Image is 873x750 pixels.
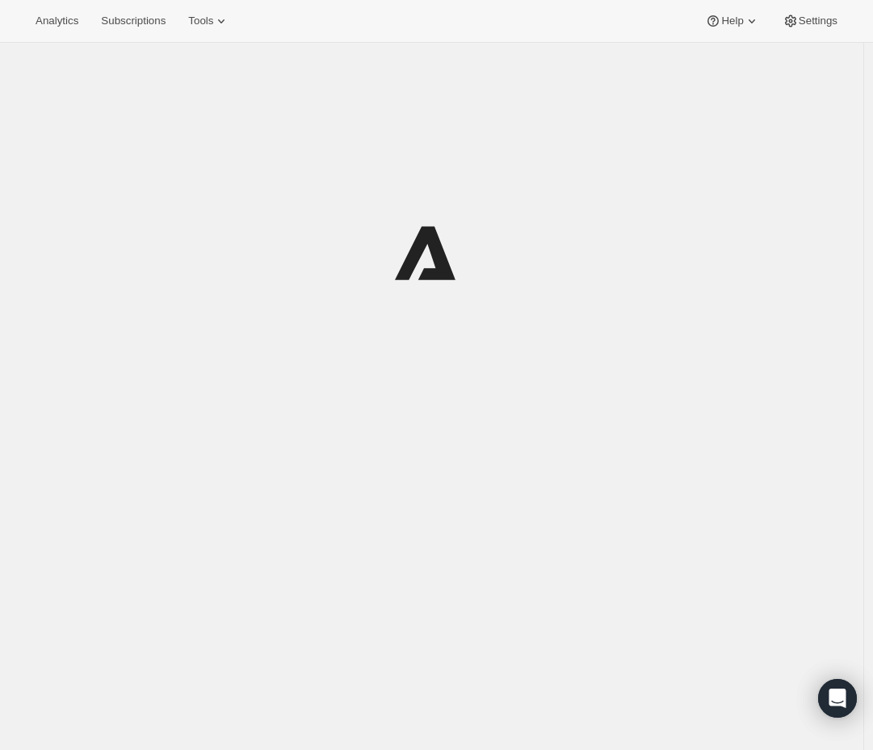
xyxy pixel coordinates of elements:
[695,10,769,32] button: Help
[178,10,239,32] button: Tools
[818,679,857,718] div: Open Intercom Messenger
[26,10,88,32] button: Analytics
[101,15,166,27] span: Subscriptions
[36,15,78,27] span: Analytics
[721,15,743,27] span: Help
[799,15,837,27] span: Settings
[188,15,213,27] span: Tools
[91,10,175,32] button: Subscriptions
[773,10,847,32] button: Settings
